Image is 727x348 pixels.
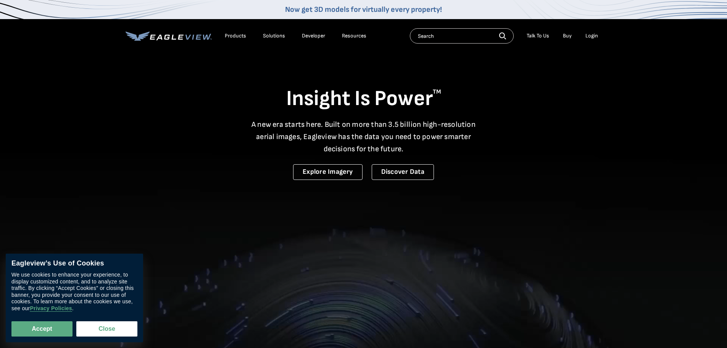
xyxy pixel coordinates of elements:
[342,32,366,39] div: Resources
[433,88,441,95] sup: TM
[302,32,325,39] a: Developer
[263,32,285,39] div: Solutions
[11,259,137,268] div: Eagleview’s Use of Cookies
[247,118,480,155] p: A new era starts here. Built on more than 3.5 billion high-resolution aerial images, Eagleview ha...
[11,272,137,312] div: We use cookies to enhance your experience, to display customized content, and to analyze site tra...
[527,32,549,39] div: Talk To Us
[225,32,246,39] div: Products
[293,164,363,180] a: Explore Imagery
[126,86,602,112] h1: Insight Is Power
[563,32,572,39] a: Buy
[76,321,137,337] button: Close
[585,32,598,39] div: Login
[11,321,73,337] button: Accept
[372,164,434,180] a: Discover Data
[30,305,72,312] a: Privacy Policies
[285,5,442,14] a: Now get 3D models for virtually every property!
[410,28,514,44] input: Search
